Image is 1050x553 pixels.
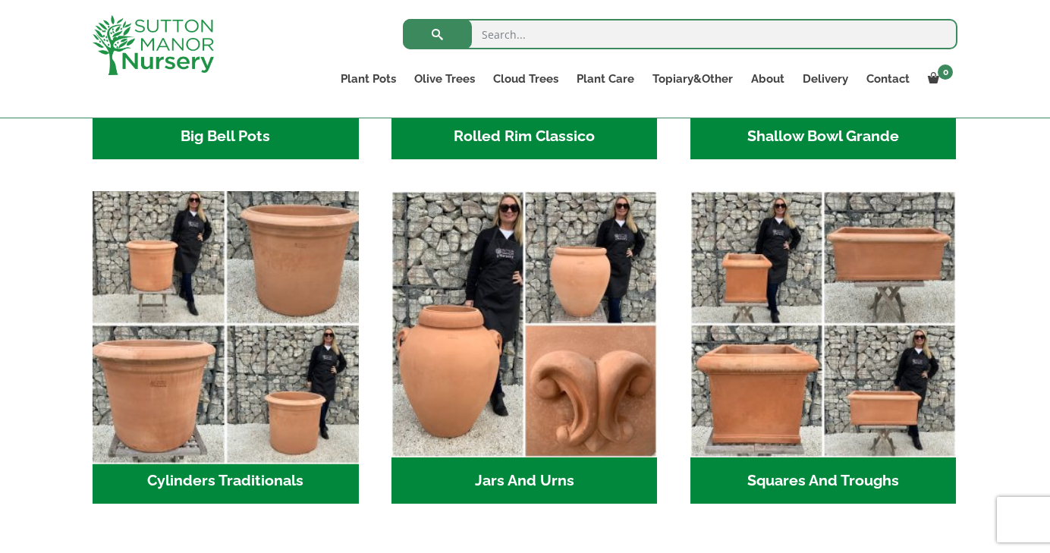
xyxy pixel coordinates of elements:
h2: Rolled Rim Classico [391,113,658,160]
h2: Squares And Troughs [690,457,957,504]
a: Plant Care [567,68,643,90]
a: Plant Pots [332,68,405,90]
a: Delivery [794,68,857,90]
a: Topiary&Other [643,68,742,90]
h2: Cylinders Traditionals [93,457,359,504]
a: Visit product category Cylinders Traditionals [93,191,359,504]
input: Search... [403,19,957,49]
a: About [742,68,794,90]
a: Olive Trees [405,68,484,90]
a: Visit product category Jars And Urns [391,191,658,504]
span: 0 [938,64,953,80]
a: Cloud Trees [484,68,567,90]
h2: Jars And Urns [391,457,658,504]
h2: Big Bell Pots [93,113,359,160]
img: Squares And Troughs [690,191,957,457]
h2: Shallow Bowl Grande [690,113,957,160]
img: Jars And Urns [391,191,658,457]
img: logo [93,15,214,75]
a: Contact [857,68,919,90]
a: 0 [919,68,957,90]
img: Cylinders Traditionals [86,185,365,464]
a: Visit product category Squares And Troughs [690,191,957,504]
